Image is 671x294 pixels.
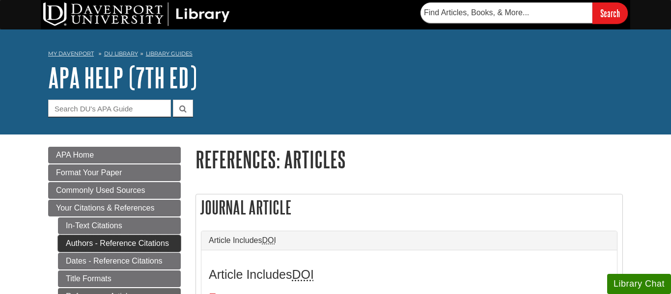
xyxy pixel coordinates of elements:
[56,186,145,194] span: Commonly Used Sources
[48,50,94,58] a: My Davenport
[58,217,181,234] a: In-Text Citations
[209,236,610,245] a: Article IncludesDOI
[58,235,181,252] a: Authors - Reference Citations
[592,2,628,24] input: Search
[196,194,622,220] h2: Journal Article
[48,47,623,63] nav: breadcrumb
[292,267,314,281] abbr: Digital Object Identifier. This is the string of numbers associated with a particular article. No...
[56,168,122,177] span: Format Your Paper
[58,253,181,269] a: Dates - Reference Citations
[43,2,230,26] img: DU Library
[262,236,276,244] abbr: Digital Object Identifier. This is the string of numbers associated with a particular article. No...
[48,164,181,181] a: Format Your Paper
[58,270,181,287] a: Title Formats
[48,200,181,216] a: Your Citations & References
[56,151,94,159] span: APA Home
[420,2,592,23] input: Find Articles, Books, & More...
[104,50,138,57] a: DU Library
[209,267,610,282] h3: Article Includes
[146,50,193,57] a: Library Guides
[420,2,628,24] form: Searches DU Library's articles, books, and more
[56,204,154,212] span: Your Citations & References
[48,147,181,163] a: APA Home
[196,147,623,172] h1: References: Articles
[48,62,197,93] a: APA Help (7th Ed)
[607,274,671,294] button: Library Chat
[48,100,171,117] input: Search DU's APA Guide
[48,182,181,199] a: Commonly Used Sources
